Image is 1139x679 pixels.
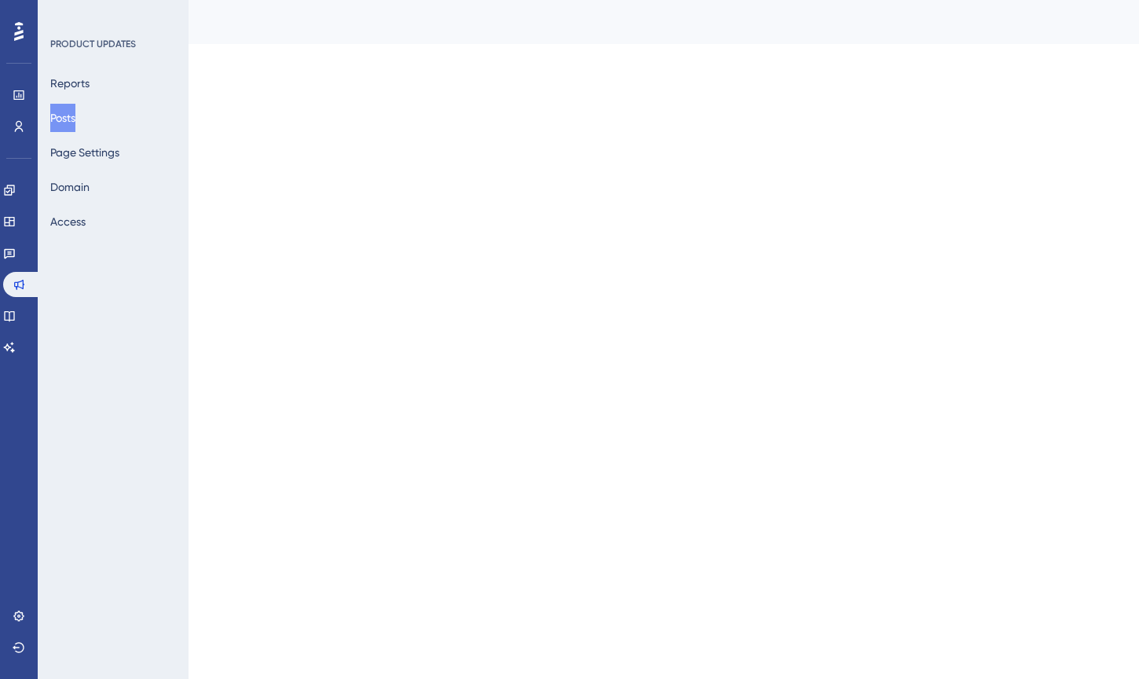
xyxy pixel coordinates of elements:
[50,104,75,132] button: Posts
[50,69,90,97] button: Reports
[50,173,90,201] button: Domain
[50,138,119,167] button: Page Settings
[50,38,136,50] div: PRODUCT UPDATES
[50,207,86,236] button: Access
